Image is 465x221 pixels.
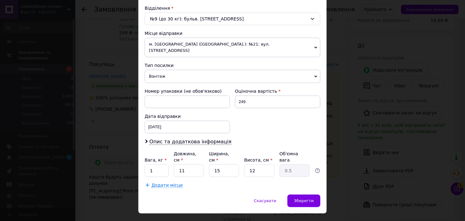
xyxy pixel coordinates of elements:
[145,157,167,163] label: Вага, кг
[152,183,183,188] span: Додати місце
[145,13,320,25] div: №9 (до 30 кг): бульв. [STREET_ADDRESS]
[209,151,229,163] label: Ширина, см
[145,31,183,36] span: Місце відправки
[145,5,320,11] div: Відділення
[294,198,314,203] span: Зберегти
[244,157,272,163] label: Висота, см
[174,151,196,163] label: Довжина, см
[254,198,276,203] span: Скасувати
[280,151,310,163] div: Об'ємна вага
[145,38,320,57] span: м. [GEOGRAPHIC_DATA] ([GEOGRAPHIC_DATA].): №21: вул. [STREET_ADDRESS]
[145,88,230,94] div: Номер упаковки (не обов'язково)
[145,70,320,83] span: Вантаж
[145,113,230,119] div: Дата відправки
[145,63,174,68] span: Тип посилки
[235,88,320,94] div: Оціночна вартість
[149,139,232,145] span: Опис та додаткова інформація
